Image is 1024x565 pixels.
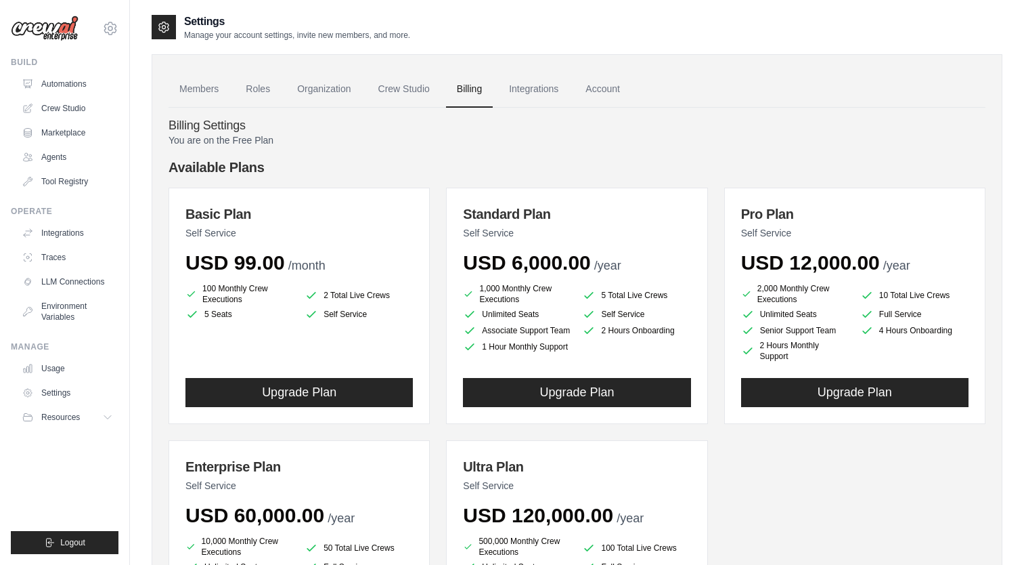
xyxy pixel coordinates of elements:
a: Integrations [16,222,118,244]
h3: Ultra Plan [463,457,690,476]
div: Build [11,57,118,68]
li: Unlimited Seats [741,308,849,321]
a: Roles [235,71,281,108]
a: Marketplace [16,122,118,144]
p: Self Service [463,226,690,240]
span: /month [288,259,326,272]
li: 5 Total Live Crews [582,286,690,305]
li: 1 Hour Monthly Support [463,340,571,354]
a: Environment Variables [16,295,118,328]
img: Logo [11,16,79,41]
li: Senior Support Team [741,324,849,337]
span: /year [594,259,621,272]
a: Account [575,71,631,108]
button: Logout [11,531,118,554]
a: Usage [16,358,118,379]
h3: Enterprise Plan [185,457,413,476]
button: Resources [16,406,118,428]
li: 2 Hours Onboarding [582,324,690,337]
button: Upgrade Plan [463,378,690,407]
li: 100 Total Live Crews [582,539,690,558]
h2: Settings [184,14,410,30]
span: /year [328,511,355,525]
a: Traces [16,247,118,268]
h4: Available Plans [169,158,985,177]
li: 10,000 Monthly Crew Executions [185,536,294,558]
a: Automations [16,73,118,95]
h3: Standard Plan [463,205,690,224]
span: USD 6,000.00 [463,251,590,274]
span: Logout [60,537,85,548]
a: Settings [16,382,118,404]
li: 1,000 Monthly Crew Executions [463,283,571,305]
span: Resources [41,412,80,423]
li: 50 Total Live Crews [305,539,413,558]
div: Operate [11,206,118,217]
p: Manage your account settings, invite new members, and more. [184,30,410,41]
h3: Basic Plan [185,205,413,224]
li: 100 Monthly Crew Executions [185,283,294,305]
li: 2 Total Live Crews [305,286,413,305]
p: Self Service [185,479,413,493]
li: Self Service [305,308,413,321]
a: Crew Studio [368,71,441,108]
button: Upgrade Plan [741,378,969,407]
a: Crew Studio [16,98,118,119]
li: 4 Hours Onboarding [860,324,969,337]
li: Unlimited Seats [463,308,571,321]
p: You are on the Free Plan [169,133,985,147]
a: Billing [446,71,493,108]
span: USD 12,000.00 [741,251,880,274]
li: Self Service [582,308,690,321]
span: USD 99.00 [185,251,285,274]
li: 500,000 Monthly Crew Executions [463,536,571,558]
h4: Billing Settings [169,119,985,133]
li: 10 Total Live Crews [860,286,969,305]
span: /year [883,259,910,272]
a: Agents [16,146,118,168]
li: 5 Seats [185,308,294,321]
a: Organization [286,71,361,108]
p: Self Service [741,226,969,240]
a: LLM Connections [16,271,118,293]
p: Self Service [185,226,413,240]
div: Manage [11,341,118,352]
button: Upgrade Plan [185,378,413,407]
a: Integrations [498,71,569,108]
li: 2 Hours Monthly Support [741,340,849,362]
a: Tool Registry [16,171,118,192]
h3: Pro Plan [741,205,969,224]
li: 2,000 Monthly Crew Executions [741,283,849,305]
span: /year [617,511,644,525]
li: Associate Support Team [463,324,571,337]
p: Self Service [463,479,690,493]
li: Full Service [860,308,969,321]
span: USD 60,000.00 [185,504,324,526]
a: Members [169,71,229,108]
span: USD 120,000.00 [463,504,613,526]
